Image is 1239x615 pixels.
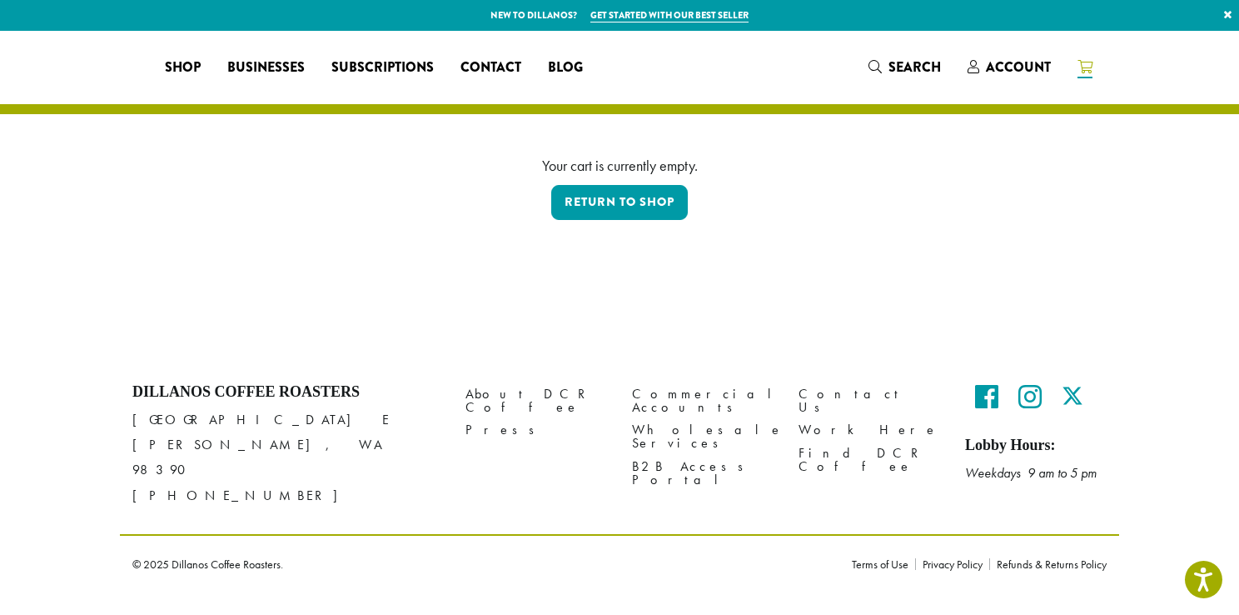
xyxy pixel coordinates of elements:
[799,383,940,419] a: Contact Us
[165,57,201,78] span: Shop
[132,407,440,507] p: [GEOGRAPHIC_DATA] E [PERSON_NAME], WA 98390 [PHONE_NUMBER]
[632,419,774,455] a: Wholesale Services
[965,437,1107,455] h5: Lobby Hours:
[465,419,607,442] a: Press
[989,558,1107,570] a: Refunds & Returns Policy
[799,419,940,442] a: Work Here
[152,54,214,81] a: Shop
[460,57,521,78] span: Contact
[590,8,749,22] a: Get started with our best seller
[965,464,1097,482] em: Weekdays 9 am to 5 pm
[632,383,774,419] a: Commercial Accounts
[852,558,915,570] a: Terms of Use
[986,57,1051,77] span: Account
[632,455,774,491] a: B2B Access Portal
[465,383,607,419] a: About DCR Coffee
[799,442,940,477] a: Find DCR Coffee
[915,558,989,570] a: Privacy Policy
[331,57,434,78] span: Subscriptions
[551,185,688,220] a: Return to shop
[132,558,827,570] p: © 2025 Dillanos Coffee Roasters.
[132,383,440,402] h4: Dillanos Coffee Roasters
[145,154,1094,177] div: Your cart is currently empty.
[548,57,583,78] span: Blog
[855,53,954,81] a: Search
[227,57,305,78] span: Businesses
[888,57,941,77] span: Search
